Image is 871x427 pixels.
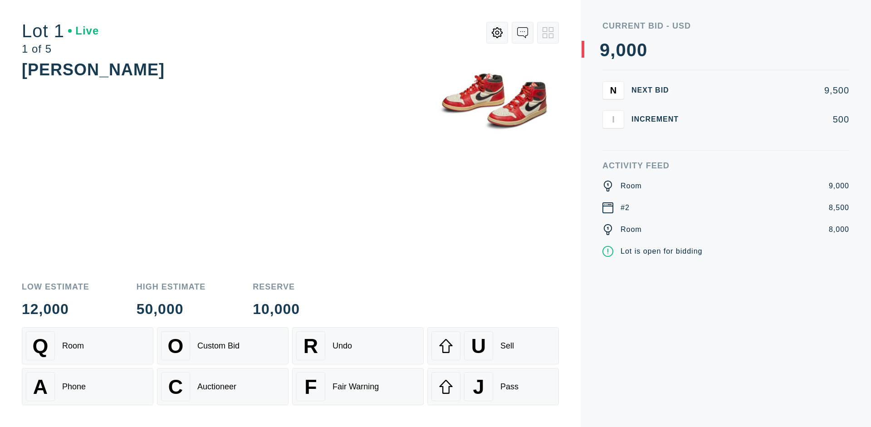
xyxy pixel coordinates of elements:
div: 8,000 [829,224,849,235]
button: OCustom Bid [157,327,289,364]
span: U [471,334,486,358]
span: J [473,375,484,398]
span: O [168,334,184,358]
div: Current Bid - USD [602,22,849,30]
div: Next Bid [631,87,686,94]
button: I [602,110,624,128]
div: Fair Warning [333,382,379,392]
div: 9,500 [693,86,849,95]
div: Room [621,224,642,235]
div: Lot is open for bidding [621,246,702,257]
div: Reserve [253,283,300,291]
div: 8,500 [829,202,849,213]
div: Lot 1 [22,22,99,40]
div: 50,000 [137,302,206,316]
span: A [33,375,48,398]
span: R [303,334,318,358]
div: Custom Bid [197,341,240,351]
button: N [602,81,624,99]
div: 9 [600,41,610,59]
div: 1 of 5 [22,44,99,54]
div: 0 [616,41,626,59]
div: Activity Feed [602,162,849,170]
div: Increment [631,116,686,123]
div: 0 [637,41,647,59]
div: Low Estimate [22,283,89,291]
div: Room [62,341,84,351]
div: 500 [693,115,849,124]
div: Phone [62,382,86,392]
div: 9,000 [829,181,849,191]
div: Auctioneer [197,382,236,392]
div: #2 [621,202,630,213]
span: C [168,375,183,398]
button: RUndo [292,327,424,364]
button: USell [427,327,559,364]
button: CAuctioneer [157,368,289,405]
span: F [304,375,317,398]
span: I [612,114,615,124]
div: Sell [500,341,514,351]
button: JPass [427,368,559,405]
div: High Estimate [137,283,206,291]
div: Undo [333,341,352,351]
div: Live [68,25,99,36]
button: QRoom [22,327,153,364]
div: 10,000 [253,302,300,316]
div: 0 [626,41,637,59]
div: 12,000 [22,302,89,316]
span: Q [33,334,49,358]
div: Pass [500,382,519,392]
button: APhone [22,368,153,405]
div: , [610,41,616,222]
span: N [610,85,617,95]
div: [PERSON_NAME] [22,60,165,79]
button: FFair Warning [292,368,424,405]
div: Room [621,181,642,191]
